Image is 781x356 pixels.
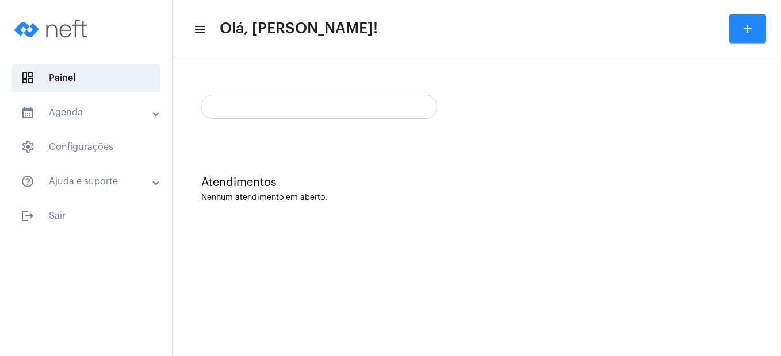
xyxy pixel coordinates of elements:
[201,176,752,189] div: Atendimentos
[7,99,172,126] mat-expansion-panel-header: sidenav iconAgenda
[220,20,378,38] span: Olá, [PERSON_NAME]!
[21,106,35,119] mat-icon: sidenav icon
[21,175,154,188] mat-panel-title: Ajuda e suporte
[21,175,35,188] mat-icon: sidenav icon
[201,194,752,202] div: Nenhum atendimento em aberto.
[21,209,35,223] mat-icon: sidenav icon
[7,168,172,195] mat-expansion-panel-header: sidenav iconAjuda e suporte
[21,140,35,154] span: sidenav icon
[12,64,160,92] span: Painel
[741,22,755,36] mat-icon: add
[193,22,205,36] mat-icon: sidenav icon
[12,133,160,161] span: Configurações
[21,71,35,85] span: sidenav icon
[9,6,95,52] img: logo-neft-novo-2.png
[21,106,154,119] mat-panel-title: Agenda
[12,202,160,230] span: Sair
